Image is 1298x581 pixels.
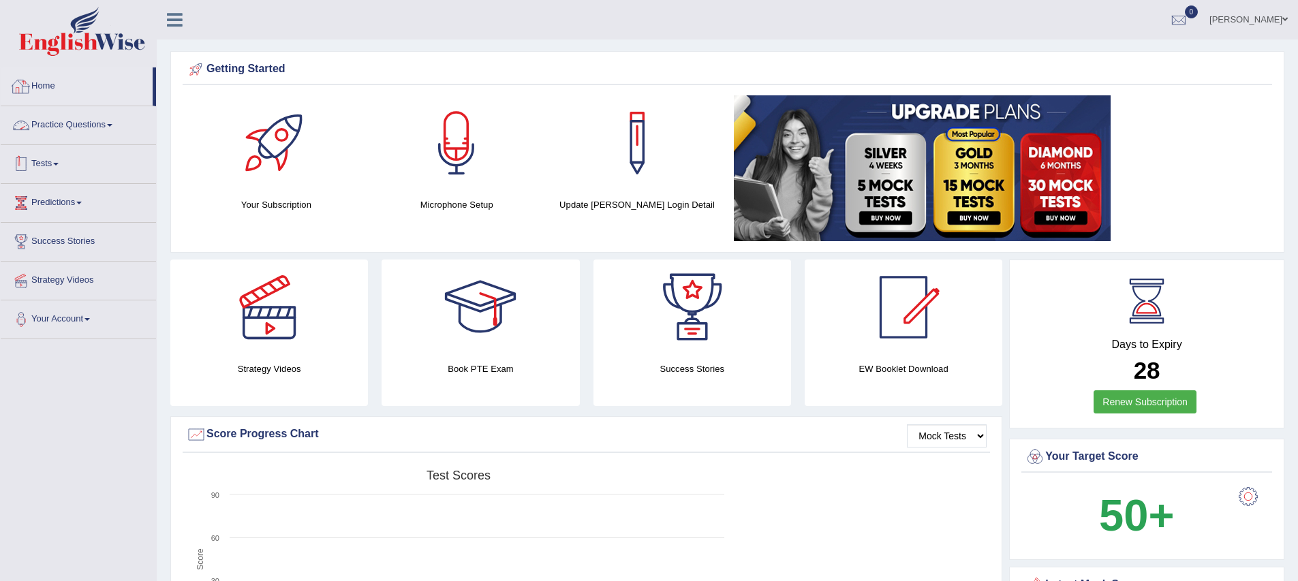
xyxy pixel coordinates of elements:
[734,95,1111,241] img: small5.jpg
[211,491,219,499] text: 90
[1134,357,1160,383] b: 28
[186,59,1269,80] div: Getting Started
[427,469,491,482] tspan: Test scores
[186,424,987,445] div: Score Progress Chart
[1025,447,1269,467] div: Your Target Score
[1,67,153,101] a: Home
[1,106,156,140] a: Practice Questions
[554,198,721,212] h4: Update [PERSON_NAME] Login Detail
[211,534,219,542] text: 60
[1,300,156,334] a: Your Account
[196,548,205,570] tspan: Score
[1099,490,1174,540] b: 50+
[1,223,156,257] a: Success Stories
[1,262,156,296] a: Strategy Videos
[1185,5,1199,18] span: 0
[170,362,368,376] h4: Strategy Videos
[1094,390,1196,413] a: Renew Subscription
[805,362,1002,376] h4: EW Booklet Download
[382,362,579,376] h4: Book PTE Exam
[1025,339,1269,351] h4: Days to Expiry
[373,198,540,212] h4: Microphone Setup
[1,145,156,179] a: Tests
[193,198,360,212] h4: Your Subscription
[1,184,156,218] a: Predictions
[593,362,791,376] h4: Success Stories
